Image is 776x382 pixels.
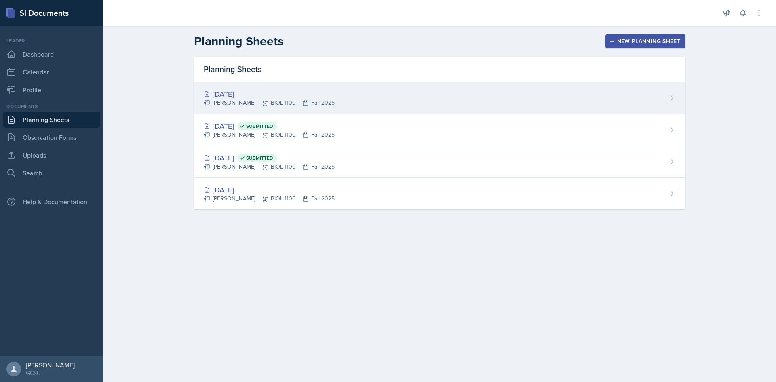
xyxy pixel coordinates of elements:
[3,37,100,44] div: Leader
[611,38,680,44] div: New Planning Sheet
[204,184,335,195] div: [DATE]
[3,165,100,181] a: Search
[204,194,335,203] div: [PERSON_NAME] BIOL 1100 Fall 2025
[3,103,100,110] div: Documents
[26,369,75,377] div: GCSU
[246,155,273,161] span: Submitted
[204,89,335,99] div: [DATE]
[204,131,335,139] div: [PERSON_NAME] BIOL 1100 Fall 2025
[246,123,273,129] span: Submitted
[194,114,685,146] a: [DATE] Submitted [PERSON_NAME]BIOL 1100Fall 2025
[3,147,100,163] a: Uploads
[204,120,335,131] div: [DATE]
[194,34,283,49] h2: Planning Sheets
[194,57,685,82] div: Planning Sheets
[605,34,685,48] button: New Planning Sheet
[3,46,100,62] a: Dashboard
[3,194,100,210] div: Help & Documentation
[3,129,100,146] a: Observation Forms
[194,146,685,178] a: [DATE] Submitted [PERSON_NAME]BIOL 1100Fall 2025
[204,152,335,163] div: [DATE]
[3,82,100,98] a: Profile
[204,99,335,107] div: [PERSON_NAME] BIOL 1100 Fall 2025
[3,64,100,80] a: Calendar
[204,163,335,171] div: [PERSON_NAME] BIOL 1100 Fall 2025
[194,82,685,114] a: [DATE] [PERSON_NAME]BIOL 1100Fall 2025
[3,112,100,128] a: Planning Sheets
[26,361,75,369] div: [PERSON_NAME]
[194,178,685,209] a: [DATE] [PERSON_NAME]BIOL 1100Fall 2025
